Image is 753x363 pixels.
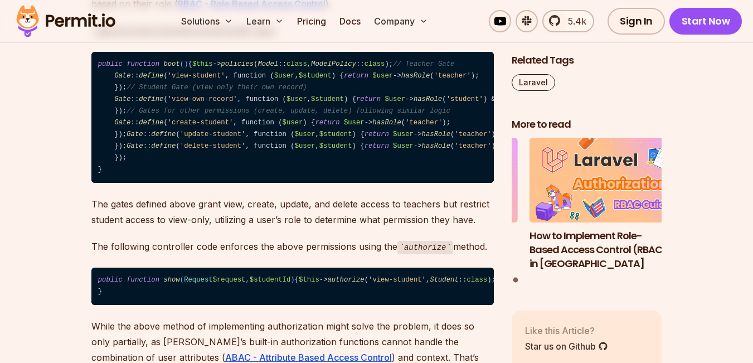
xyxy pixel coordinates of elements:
[401,72,430,80] span: hasRole
[422,142,450,150] span: hasRole
[513,278,518,283] button: Go to slide 1
[213,276,246,284] span: $request
[184,276,290,284] span: Request ,
[344,72,368,80] span: return
[311,95,344,103] span: $student
[139,95,163,103] span: define
[525,324,608,337] p: Like this Article?
[225,352,392,363] a: ABAC - Attribute Based Access Control
[446,95,483,103] span: 'student'
[328,276,365,284] span: authorize
[365,60,385,68] span: class
[114,72,130,80] span: Gate
[512,74,555,91] a: Laravel
[163,60,179,68] span: boot
[127,60,159,68] span: function
[414,95,442,103] span: hasRole
[529,138,680,271] li: 1 of 1
[344,119,365,127] span: $user
[168,119,234,127] span: 'create-student'
[127,130,143,138] span: Gate
[299,72,332,80] span: $student
[295,130,315,138] span: $user
[430,276,458,284] span: Student
[454,142,491,150] span: 'teacher'
[512,54,662,67] h2: Related Tags
[367,138,518,271] li: 1 of 1
[180,142,246,150] span: 'delete-student'
[393,130,414,138] span: $user
[151,142,176,150] span: define
[367,229,518,270] h3: How to Implement Role-Based Access Control (RBAC) in [GEOGRAPHIC_DATA]
[512,118,662,132] h2: More to read
[529,138,680,271] a: How to Implement Role-Based Access Control (RBAC) in LaravelHow to Implement Role-Based Access Co...
[370,10,433,32] button: Company
[335,10,365,32] a: Docs
[372,72,393,80] span: $user
[127,107,450,115] span: // Gates for other permissions (create, update, delete) following similar logic
[91,196,494,228] p: The gates defined above grant view, create, update, and delete access to teachers but restrict st...
[454,130,491,138] span: 'teacher'
[365,130,389,138] span: return
[529,138,680,223] img: How to Implement Role-Based Access Control (RBAC) in Laravel
[168,95,237,103] span: 'view-own-record'
[11,2,120,40] img: Permit logo
[180,130,246,138] span: 'update-student'
[168,72,225,80] span: 'view-student'
[192,60,213,68] span: $this
[393,60,454,68] span: // Teacher Gate
[258,60,279,68] span: Model
[405,119,442,127] span: 'teacher'
[393,142,414,150] span: $user
[356,95,381,103] span: return
[127,276,159,284] span: function
[512,138,662,284] div: Posts
[163,276,179,284] span: show
[295,142,315,150] span: $user
[372,119,401,127] span: hasRole
[422,130,450,138] span: hasRole
[177,10,237,32] button: Solutions
[434,72,471,80] span: 'teacher'
[114,95,130,103] span: Gate
[127,142,143,150] span: Gate
[608,8,665,35] a: Sign In
[319,130,352,138] span: $student
[127,84,307,91] span: // Student Gate (view only their own record)
[91,268,494,305] code: { -> ( , :: ); = :: ( ); }
[315,119,339,127] span: return
[98,276,123,284] span: public
[561,14,586,28] span: 5.4k
[397,241,453,254] code: authorize
[542,10,594,32] a: 5.4k
[139,72,163,80] span: define
[274,72,295,80] span: $user
[91,239,494,255] p: The following controller code enforces the above permissions using the method.
[151,130,176,138] span: define
[299,276,319,284] span: $this
[529,229,680,270] h3: How to Implement Role-Based Access Control (RBAC) in [GEOGRAPHIC_DATA]
[311,60,356,68] span: ModelPolicy
[242,10,288,32] button: Learn
[127,60,188,68] span: ( )
[250,276,291,284] span: $studentId
[525,340,608,353] a: Star us on Github
[286,95,307,103] span: $user
[368,276,426,284] span: 'view-student'
[221,60,254,68] span: policies
[467,276,487,284] span: class
[139,119,163,127] span: define
[283,119,303,127] span: $user
[365,142,389,150] span: return
[286,60,307,68] span: class
[385,95,405,103] span: $user
[127,276,294,284] span: ( )
[293,10,331,32] a: Pricing
[319,142,352,150] span: $student
[367,138,518,223] img: How to Implement Role-Based Access Control (RBAC) in Laravel
[98,60,123,68] span: public
[114,119,130,127] span: Gate
[669,8,742,35] a: Start Now
[91,52,494,183] code: { -> ( :: , :: ); :: ( , function ( , ) { -> ( ); }); :: ( , function ( , ) { -> ( ) && ->user_id...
